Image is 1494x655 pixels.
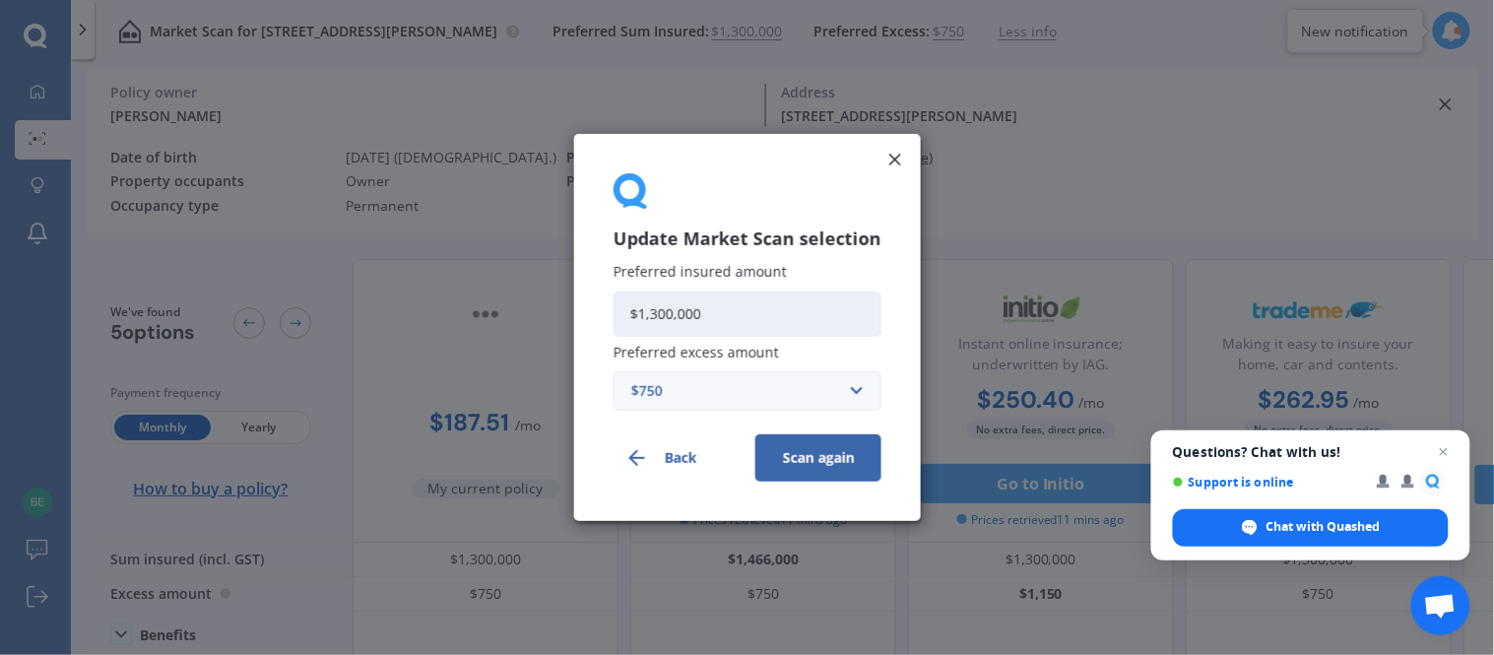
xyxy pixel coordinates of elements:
input: Enter amount [614,292,881,337]
h3: Update Market Scan selection [614,228,881,250]
button: Back [614,434,740,482]
span: Preferred insured amount [614,263,787,282]
span: Questions? Chat with us! [1173,444,1449,460]
div: Open chat [1411,576,1470,635]
span: Close chat [1432,440,1456,464]
span: Chat with Quashed [1267,518,1381,536]
span: Support is online [1173,475,1363,490]
div: $750 [631,380,840,402]
button: Scan again [755,434,881,482]
span: Preferred excess amount [614,343,779,361]
div: Chat with Quashed [1173,509,1449,547]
